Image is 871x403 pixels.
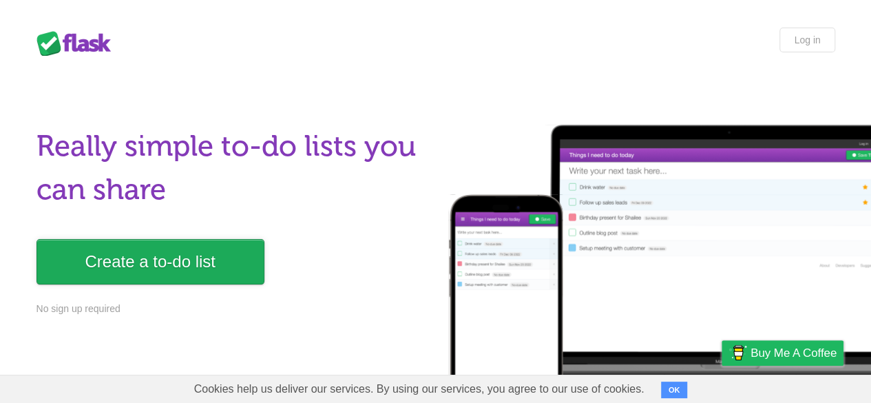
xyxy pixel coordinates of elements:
img: Buy me a coffee [728,341,747,364]
a: Create a to-do list [36,239,264,285]
h1: Really simple to-do lists you can share [36,125,428,211]
span: Cookies help us deliver our services. By using our services, you agree to our use of cookies. [180,375,658,403]
button: OK [661,382,688,398]
span: Buy me a coffee [751,341,837,365]
p: No sign up required [36,302,428,316]
div: Flask Lists [36,31,119,56]
a: Log in [779,28,835,52]
a: Buy me a coffee [722,340,843,366]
